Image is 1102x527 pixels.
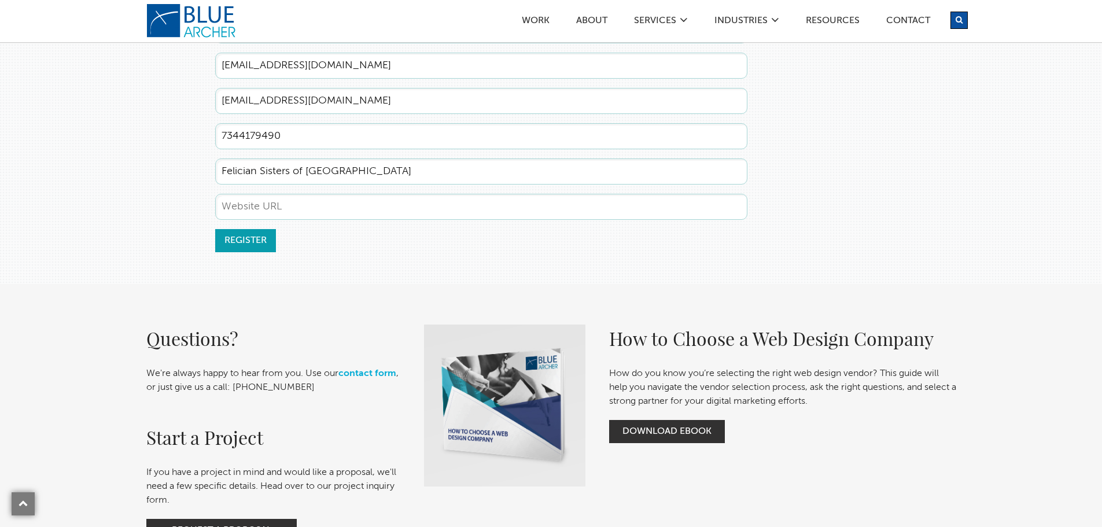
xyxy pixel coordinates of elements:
a: Resources [805,16,860,28]
input: Confirm Email [215,88,747,114]
a: Work [521,16,550,28]
a: contact form [338,369,396,378]
a: Download Ebook [609,420,725,443]
p: How do you know you’re selecting the right web design vendor? This guide will help you navigate t... [609,367,956,408]
input: Company Name [215,159,747,185]
a: Industries [714,16,768,28]
input: Register [215,229,276,252]
a: logo [146,3,239,38]
a: Contact [886,16,931,28]
a: SERVICES [633,16,677,28]
a: ABOUT [576,16,608,28]
p: If you have a project in mind and would like a proposal, we'll need a few specific details. Head ... [146,466,401,507]
input: Email [215,53,747,79]
p: We're always happy to hear from you. Use our , or just give us a call: [PHONE_NUMBER] [146,367,401,395]
img: How to Choose a Web Design Company [424,325,586,487]
h2: How to Choose a Web Design Company [609,325,956,352]
h2: Start a Project [146,423,401,451]
input: Phone [215,123,747,149]
h2: Questions? [146,325,401,352]
input: Website URL [215,194,747,220]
